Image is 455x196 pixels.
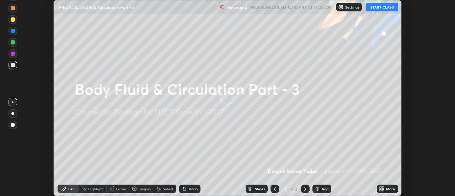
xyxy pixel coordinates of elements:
h5: WAS SCHEDULED TO START AT 11:05 AM [250,4,332,10]
img: add-slide-button [315,186,320,192]
div: 2 [294,186,298,192]
div: Shapes [139,187,151,191]
p: Recording [227,5,247,10]
div: Eraser [116,187,127,191]
div: More [386,187,395,191]
div: / [290,187,293,191]
img: recording.375f2c34.svg [220,4,226,10]
img: class-settings-icons [338,4,344,10]
div: Slides [255,187,265,191]
div: Select [163,187,173,191]
div: Add [322,187,328,191]
div: Pen [68,187,75,191]
div: Undo [189,187,198,191]
p: [MEDICAL_DATA] & Circulation Part - 3 [58,4,135,10]
div: Highlight [88,187,104,191]
p: Settings [345,5,359,9]
button: START CLASS [366,3,398,11]
div: 2 [282,187,289,191]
